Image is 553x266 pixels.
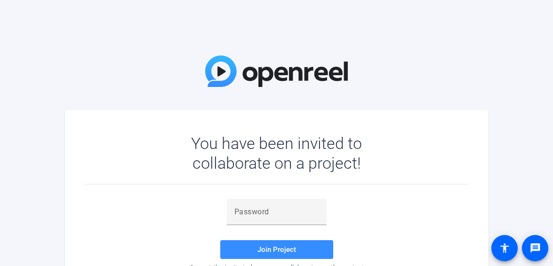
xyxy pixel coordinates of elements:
mat-icon: message [529,243,541,254]
input: Password [234,206,319,218]
button: Join Project [220,240,333,259]
span: Join Project [257,245,296,254]
img: OpenReel Logo [205,55,348,87]
mat-icon: accessibility [499,243,510,254]
div: You have been invited to collaborate on a project! [164,133,389,173]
